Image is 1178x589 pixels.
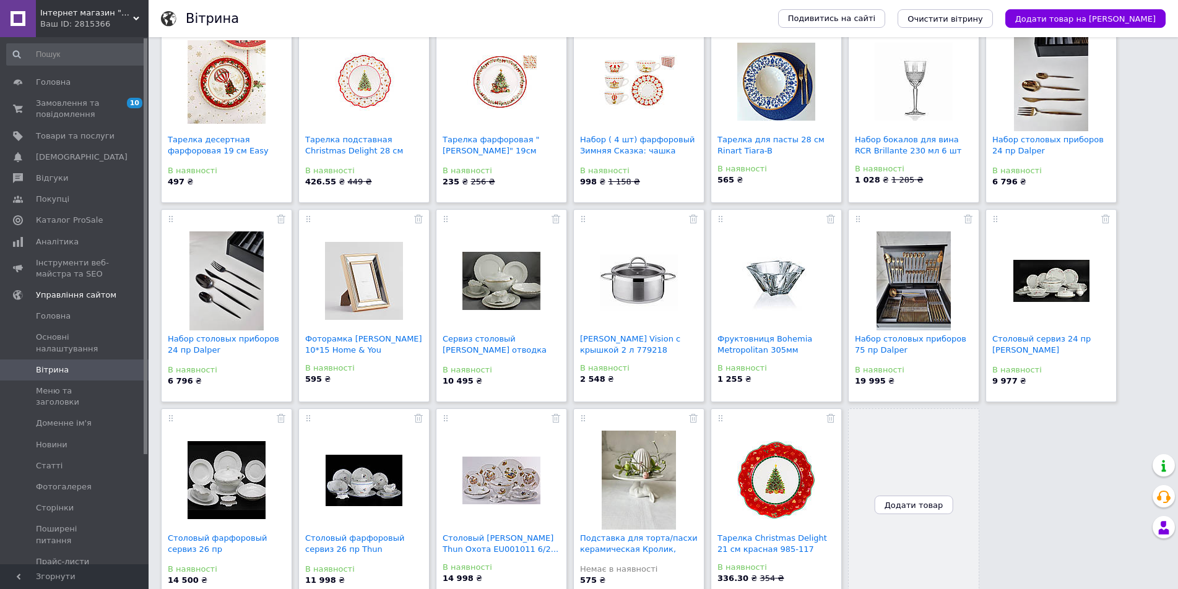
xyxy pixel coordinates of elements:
[443,376,560,387] div: ₴
[717,374,835,385] div: ₴
[6,43,146,66] input: Пошук
[992,135,1104,166] a: Набор столовых приборов 24 пр Dalper [PERSON_NAME] ...
[855,364,972,376] div: В наявності
[168,376,285,387] div: ₴
[305,334,422,355] a: Фоторамка [PERSON_NAME] 10*15 Home & You
[168,334,279,366] a: Набор столовых приборов 24 пр Dalper [PERSON_NAME] ...
[36,523,115,546] span: Поширені питання
[855,175,880,184] b: 1 028
[737,242,815,320] img: Фруктовниця Bohemia Metropolitan 305мм
[305,135,403,166] a: Тарелка подставная Christmas Delight 28 см белая 9...
[992,177,1018,186] b: 6 796
[168,564,285,575] div: В наявності
[127,98,142,108] span: 10
[717,574,760,583] span: ₴
[305,165,423,176] div: В наявності
[1015,14,1156,24] span: Додати товар на [PERSON_NAME]
[36,481,92,492] span: Фотогалерея
[717,163,835,174] div: В наявності
[443,574,474,583] b: 14 998
[992,334,1091,366] a: Столовый сервиз 24 пр [PERSON_NAME] [PERSON_NAME] 6...
[168,135,269,166] a: Тарелка десертная фарфоровая 19 см Easy Life [PERSON_NAME]...
[414,213,423,223] a: Прибрати з вітрини
[552,413,560,422] a: Прибрати з вітрини
[580,334,680,355] a: [PERSON_NAME] Vision с крышкой 2 л 779218
[325,53,403,111] img: Тарелка подставная Christmas Delight 28 см белая 985-119
[717,374,743,384] b: 1 255
[778,9,886,28] a: Подивитись на сайті
[36,194,69,205] span: Покупці
[40,7,133,19] span: Інтернет магазин "Порцеляна"
[580,575,698,586] div: ₴
[36,152,128,163] span: [DEMOGRAPHIC_DATA]
[443,177,470,186] span: ₴
[36,131,115,142] span: Товари та послуги
[36,439,67,450] span: Новини
[462,252,540,310] img: Сервиз столовый Thun Bernadotte отводка золото 6/26 фарфор 311011
[580,374,698,385] div: ₴
[168,165,285,176] div: В наявності
[36,556,89,567] span: Прайс-листи
[992,165,1110,176] div: В наявності
[36,385,115,408] span: Меню та заголовки
[992,376,1018,385] b: 9 977
[992,376,1110,387] div: ₴
[964,213,972,223] a: Прибрати з вітрини
[608,177,639,186] span: 1 158 ₴
[277,213,285,223] a: Прибрати з вітрини
[580,177,597,186] b: 998
[305,177,336,186] b: 426.55
[760,574,784,583] span: 354 ₴
[36,236,79,247] span: Аналітика
[600,242,678,320] img: Кастрюля Tescoma Vision с крышкой 2 л 779218
[885,501,943,510] span: Додати товар
[277,413,285,422] a: Прибрати з вітрини
[1014,32,1088,131] img: Набор столовых приборов 24 пр Dalper Cosmos shiny Gold в деревянной коробке
[580,165,698,176] div: В наявності
[826,213,835,223] a: Прибрати з вітрини
[717,334,812,355] a: Фруктовниця Bohemia Metropolitan 305мм
[907,14,982,24] span: Очистити вітрину
[443,533,558,554] a: Столовый [PERSON_NAME] Thun Охота EU001011 6/2...
[36,98,115,120] span: Замовлення та повідомлення
[36,257,115,280] span: Інструменти веб-майстра та SEO
[188,441,266,519] img: Столовый фарфоровый сервиз 26 пр Thun Bernadotte Невеста 3632021
[1005,9,1166,28] button: Додати товар на [PERSON_NAME]
[717,562,835,573] div: В наявності
[414,413,423,422] a: Прибрати з вітрини
[826,413,835,422] a: Прибрати з вітрини
[717,135,825,155] a: Тарелка для пасты 28 см Rinart Tiara-B
[305,564,423,575] div: В наявності
[717,533,827,554] a: Тарелка Christmas Delight 21 см красная 985-117
[462,457,540,504] img: Столовый сервиз Bernadotte Thun Охота EU001011 6/26
[168,364,285,376] div: В наявності
[470,177,495,186] span: 256 ₴
[189,231,264,330] img: Набор столовых приборов 24 пр Dalper Cosmos shiny Black в деревянной коробке
[443,177,459,186] b: 235
[168,575,199,585] b: 14 500
[1101,213,1110,223] a: Прибрати з вітрини
[36,332,115,354] span: Основні налаштування
[717,574,748,583] b: 336.30
[326,455,402,506] img: Столовый фарфоровый сервиз 26 пр Thun Bernadotte Гуси 5936B52
[36,290,116,301] span: Управління сайтом
[855,376,972,387] div: ₴
[305,177,348,186] span: ₴
[168,533,267,565] a: Столовый фарфоровый сервиз 26 пр [PERSON_NAME] Н...
[898,9,992,28] button: Очистити вітрину
[443,135,540,166] a: Тарелка фарфоровая "[PERSON_NAME]" 19см 498-...
[580,363,698,374] div: В наявності
[168,376,193,385] b: 6 796
[580,177,608,186] span: ₴
[855,135,961,155] a: Набор бокалов для вина RCR Brillante 230 мл 6 шт
[580,533,698,565] a: Подставка для торта/пасхи керамическая Кролик, 21....
[875,43,953,121] img: Набор бокалов для вина RCR Brillante 230 мл 6 шт
[36,502,74,514] span: Сторінки
[875,496,953,514] button: Додати товар
[580,564,698,575] div: Немає в наявності
[602,431,676,530] img: Подставка для торта/пасхи керамическая Кролик, 21.5*21.5*9.5см, цвет - глянцевый белый 304-033
[737,441,815,519] img: Тарелка Christmas Delight 21 см красная 985-117
[580,575,597,585] b: 575
[36,364,69,376] span: Вітрина
[168,177,184,186] b: 497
